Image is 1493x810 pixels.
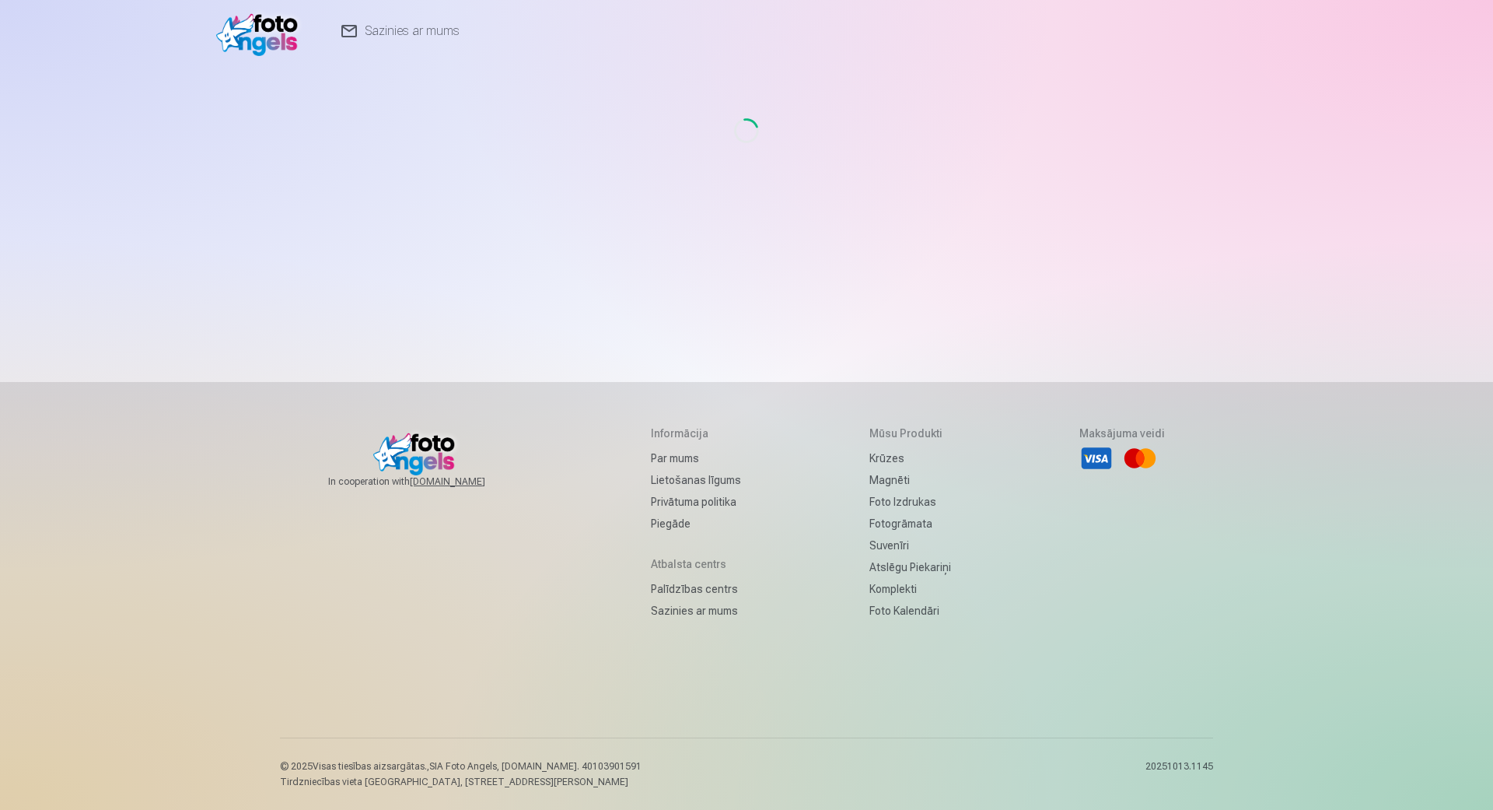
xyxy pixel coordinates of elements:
[651,447,741,469] a: Par mums
[328,475,523,488] span: In cooperation with
[1145,760,1213,788] p: 20251013.1145
[1079,426,1165,441] h5: Maksājuma veidi
[869,535,951,556] a: Suvenīri
[280,760,642,773] p: © 2025 Visas tiesības aizsargātas. ,
[869,578,951,600] a: Komplekti
[1079,441,1114,475] li: Visa
[869,426,951,441] h5: Mūsu produkti
[216,6,306,56] img: /v1
[651,426,741,441] h5: Informācija
[651,491,741,513] a: Privātuma politika
[651,556,741,572] h5: Atbalsta centrs
[651,513,741,535] a: Piegāde
[869,556,951,578] a: Atslēgu piekariņi
[869,447,951,469] a: Krūzes
[280,776,642,788] p: Tirdzniecības vieta [GEOGRAPHIC_DATA], [STREET_ADDRESS][PERSON_NAME]
[869,600,951,622] a: Foto kalendāri
[869,513,951,535] a: Fotogrāmata
[1123,441,1157,475] li: Mastercard
[410,475,523,488] a: [DOMAIN_NAME]
[869,469,951,491] a: Magnēti
[429,761,642,772] span: SIA Foto Angels, [DOMAIN_NAME]. 40103901591
[651,469,741,491] a: Lietošanas līgums
[869,491,951,513] a: Foto izdrukas
[651,600,741,622] a: Sazinies ar mums
[651,578,741,600] a: Palīdzības centrs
